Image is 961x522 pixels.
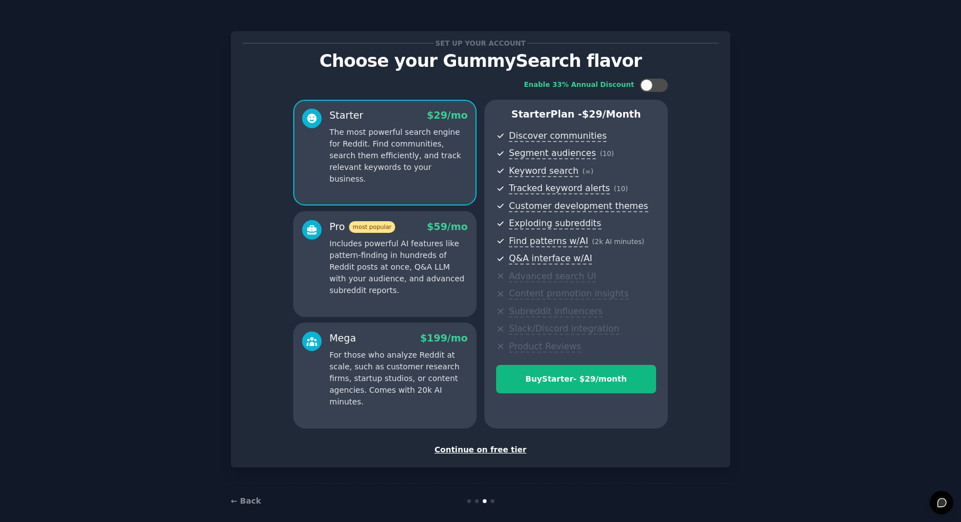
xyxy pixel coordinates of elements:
[242,51,719,71] p: Choose your GummySearch flavor
[509,306,603,318] span: Subreddit influencers
[509,323,619,335] span: Slack/Discord integration
[583,168,594,175] span: ( ∞ )
[434,37,528,49] span: Set up your account
[582,109,641,120] span: $ 29 /month
[509,271,596,282] span: Advanced search UI
[592,238,644,246] span: ( 2k AI minutes )
[509,253,592,265] span: Q&A interface w/AI
[349,221,396,233] span: most popular
[329,109,363,123] div: Starter
[427,221,468,232] span: $ 59 /mo
[509,218,601,230] span: Exploding subreddits
[600,150,614,158] span: ( 10 )
[614,185,628,193] span: ( 10 )
[509,341,581,353] span: Product Reviews
[329,331,356,345] div: Mega
[329,126,468,185] p: The most powerful search engine for Reddit. Find communities, search them efficiently, and track ...
[509,183,610,194] span: Tracked keyword alerts
[524,80,634,90] div: Enable 33% Annual Discount
[509,165,579,177] span: Keyword search
[420,333,468,344] span: $ 199 /mo
[509,236,588,247] span: Find patterns w/AI
[427,110,468,121] span: $ 29 /mo
[509,201,648,212] span: Customer development themes
[509,288,629,300] span: Content promotion insights
[329,238,468,296] p: Includes powerful AI features like pattern-finding in hundreds of Reddit posts at once, Q&A LLM w...
[496,365,656,393] button: BuyStarter- $29/month
[242,444,719,456] div: Continue on free tier
[496,108,656,121] p: Starter Plan -
[509,130,606,142] span: Discover communities
[509,148,596,159] span: Segment audiences
[329,220,395,234] div: Pro
[231,496,261,505] a: ← Back
[497,373,656,385] div: Buy Starter - $ 29 /month
[329,349,468,408] p: For those who analyze Reddit at scale, such as customer research firms, startup studios, or conte...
